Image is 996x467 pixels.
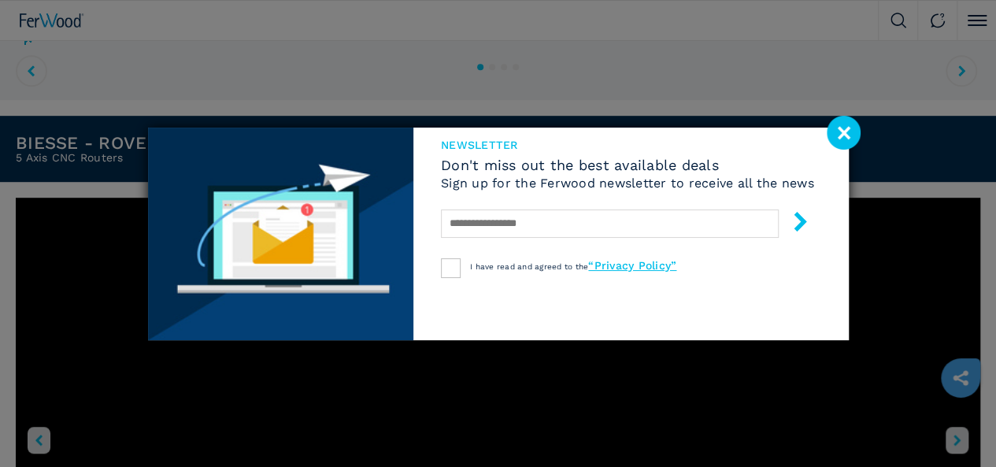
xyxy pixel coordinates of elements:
[441,177,814,190] h6: Sign up for the Ferwood newsletter to receive all the news
[588,259,676,272] a: “Privacy Policy”
[775,206,810,243] button: submit-button
[441,139,814,150] span: newsletter
[148,128,414,340] img: Newsletter image
[470,262,676,271] span: I have read and agreed to the
[441,158,814,172] span: Don't miss out the best available deals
